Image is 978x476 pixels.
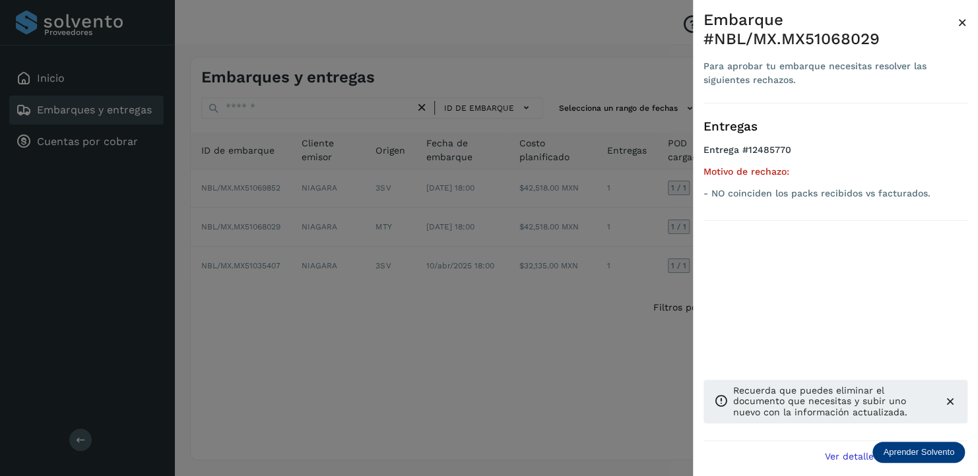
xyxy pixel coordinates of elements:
[703,119,967,134] h3: Entregas
[958,11,967,34] button: Close
[958,13,967,32] span: ×
[703,11,958,49] div: Embarque #NBL/MX.MX51068029
[733,385,933,418] p: Recuerda que puedes eliminar el documento que necesitas y subir uno nuevo con la información actu...
[703,166,967,177] h5: Motivo de rechazo:
[883,447,954,458] p: Aprender Solvento
[703,144,967,166] h4: Entrega #12485770
[817,441,967,471] button: Ver detalle de embarque
[825,452,938,461] span: Ver detalle de embarque
[703,59,958,87] div: Para aprobar tu embarque necesitas resolver las siguientes rechazos.
[872,442,965,463] div: Aprender Solvento
[703,188,967,199] p: - NO coinciden los packs recibidos vs facturados.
